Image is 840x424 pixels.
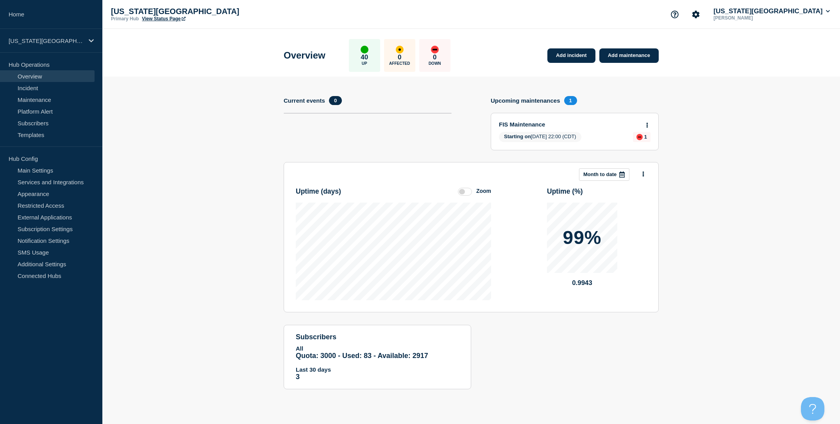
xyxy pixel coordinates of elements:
[431,46,439,53] div: down
[712,15,793,21] p: [PERSON_NAME]
[504,134,531,139] span: Starting on
[499,121,640,128] a: FIS Maintenance
[599,48,659,63] a: Add maintenance
[583,171,617,177] p: Month to date
[284,50,325,61] h1: Overview
[712,7,831,15] button: [US_STATE][GEOGRAPHIC_DATA]
[499,132,581,142] span: [DATE] 22:00 (CDT)
[801,397,824,420] iframe: Help Scout Beacon - Open
[579,168,629,181] button: Month to date
[547,187,583,196] h3: Uptime ( % )
[476,188,491,194] div: Zoom
[9,37,84,44] p: [US_STATE][GEOGRAPHIC_DATA]
[361,46,368,53] div: up
[361,53,368,61] p: 40
[329,96,342,105] span: 0
[111,7,267,16] p: [US_STATE][GEOGRAPHIC_DATA]
[547,48,595,63] a: Add incident
[688,6,704,23] button: Account settings
[563,228,601,247] p: 99%
[389,61,410,66] p: Affected
[667,6,683,23] button: Support
[142,16,185,21] a: View Status Page
[296,187,341,196] h3: Uptime ( days )
[433,53,436,61] p: 0
[564,96,577,105] span: 1
[547,279,617,287] p: 0.9943
[296,352,428,360] span: Quota: 3000 - Used: 83 - Available: 2917
[296,345,459,352] p: All
[398,53,401,61] p: 0
[636,134,643,140] div: down
[296,333,459,341] h4: subscribers
[491,97,560,104] h4: Upcoming maintenances
[362,61,367,66] p: Up
[296,366,459,373] p: Last 30 days
[429,61,441,66] p: Down
[111,16,139,21] p: Primary Hub
[396,46,404,53] div: affected
[296,373,459,381] p: 3
[644,134,647,140] p: 1
[284,97,325,104] h4: Current events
